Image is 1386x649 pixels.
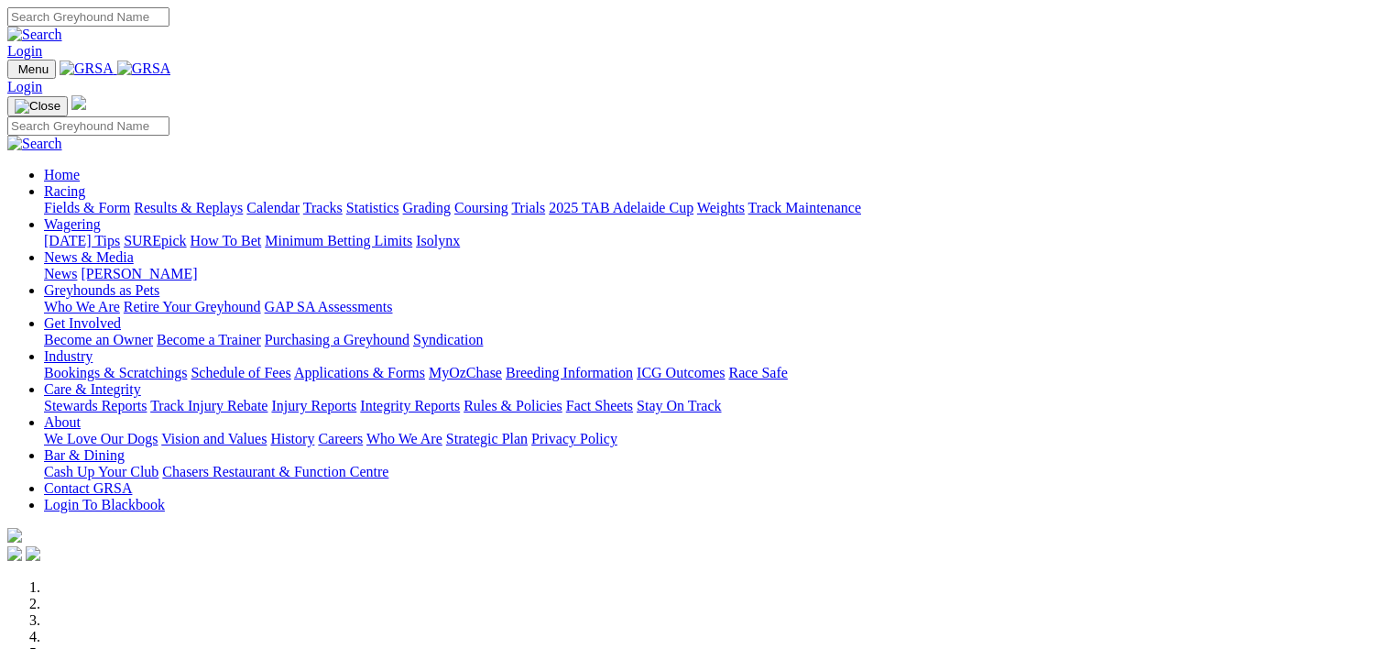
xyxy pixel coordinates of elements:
[446,431,528,446] a: Strategic Plan
[191,233,262,248] a: How To Bet
[531,431,617,446] a: Privacy Policy
[7,43,42,59] a: Login
[124,299,261,314] a: Retire Your Greyhound
[728,365,787,380] a: Race Safe
[161,431,267,446] a: Vision and Values
[26,546,40,561] img: twitter.svg
[303,200,343,215] a: Tracks
[44,348,93,364] a: Industry
[71,95,86,110] img: logo-grsa-white.png
[346,200,399,215] a: Statistics
[134,200,243,215] a: Results & Replays
[403,200,451,215] a: Grading
[44,282,159,298] a: Greyhounds as Pets
[366,431,442,446] a: Who We Are
[44,431,158,446] a: We Love Our Dogs
[124,233,186,248] a: SUREpick
[7,546,22,561] img: facebook.svg
[117,60,171,77] img: GRSA
[566,398,633,413] a: Fact Sheets
[157,332,261,347] a: Become a Trainer
[506,365,633,380] a: Breeding Information
[7,7,169,27] input: Search
[60,60,114,77] img: GRSA
[7,136,62,152] img: Search
[44,365,187,380] a: Bookings & Scratchings
[44,365,1379,381] div: Industry
[7,116,169,136] input: Search
[697,200,745,215] a: Weights
[44,266,77,281] a: News
[44,299,1379,315] div: Greyhounds as Pets
[44,200,130,215] a: Fields & Form
[44,398,147,413] a: Stewards Reports
[44,464,158,479] a: Cash Up Your Club
[265,299,393,314] a: GAP SA Assessments
[44,249,134,265] a: News & Media
[44,200,1379,216] div: Racing
[7,96,68,116] button: Toggle navigation
[549,200,693,215] a: 2025 TAB Adelaide Cup
[44,299,120,314] a: Who We Are
[265,332,409,347] a: Purchasing a Greyhound
[454,200,508,215] a: Coursing
[162,464,388,479] a: Chasers Restaurant & Function Centre
[44,431,1379,447] div: About
[7,528,22,543] img: logo-grsa-white.png
[44,167,80,182] a: Home
[150,398,267,413] a: Track Injury Rebate
[7,27,62,43] img: Search
[15,99,60,114] img: Close
[265,233,412,248] a: Minimum Betting Limits
[44,332,153,347] a: Become an Owner
[270,431,314,446] a: History
[44,447,125,463] a: Bar & Dining
[271,398,356,413] a: Injury Reports
[44,414,81,430] a: About
[191,365,290,380] a: Schedule of Fees
[246,200,300,215] a: Calendar
[416,233,460,248] a: Isolynx
[413,332,483,347] a: Syndication
[294,365,425,380] a: Applications & Forms
[637,365,725,380] a: ICG Outcomes
[44,233,1379,249] div: Wagering
[44,332,1379,348] div: Get Involved
[44,398,1379,414] div: Care & Integrity
[429,365,502,380] a: MyOzChase
[18,62,49,76] span: Menu
[44,381,141,397] a: Care & Integrity
[44,216,101,232] a: Wagering
[318,431,363,446] a: Careers
[748,200,861,215] a: Track Maintenance
[7,60,56,79] button: Toggle navigation
[360,398,460,413] a: Integrity Reports
[44,497,165,512] a: Login To Blackbook
[44,233,120,248] a: [DATE] Tips
[637,398,721,413] a: Stay On Track
[44,266,1379,282] div: News & Media
[511,200,545,215] a: Trials
[7,79,42,94] a: Login
[44,315,121,331] a: Get Involved
[44,183,85,199] a: Racing
[464,398,562,413] a: Rules & Policies
[44,480,132,496] a: Contact GRSA
[81,266,197,281] a: [PERSON_NAME]
[44,464,1379,480] div: Bar & Dining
